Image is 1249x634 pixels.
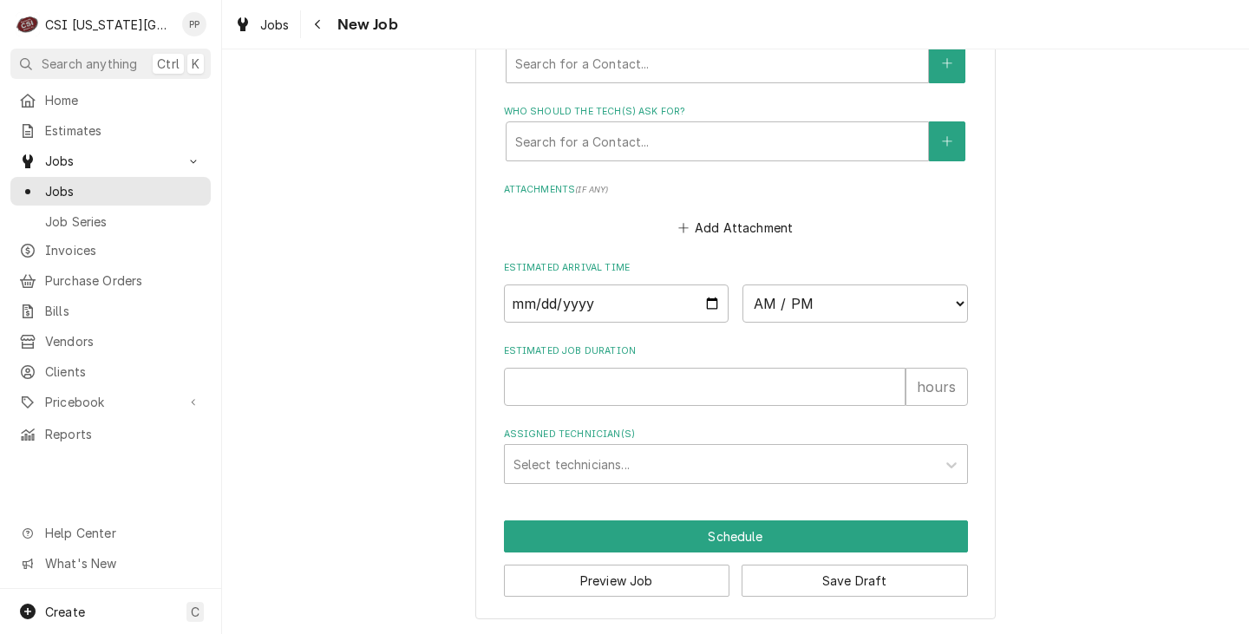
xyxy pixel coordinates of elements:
[504,520,968,597] div: Button Group
[332,13,398,36] span: New Job
[10,86,211,114] a: Home
[929,121,965,161] button: Create New Contact
[45,393,176,411] span: Pricebook
[504,105,968,161] div: Who should the tech(s) ask for?
[742,565,968,597] button: Save Draft
[10,116,211,145] a: Estimates
[304,10,332,38] button: Navigate back
[929,43,965,83] button: Create New Contact
[504,428,968,441] label: Assigned Technician(s)
[504,520,968,552] button: Schedule
[10,420,211,448] a: Reports
[942,57,952,69] svg: Create New Contact
[504,344,968,406] div: Estimated Job Duration
[45,121,202,140] span: Estimates
[45,302,202,320] span: Bills
[10,177,211,206] a: Jobs
[182,12,206,36] div: PP
[504,428,968,484] div: Assigned Technician(s)
[182,12,206,36] div: Philip Potter's Avatar
[504,565,730,597] button: Preview Job
[191,603,199,621] span: C
[675,215,796,239] button: Add Attachment
[906,368,968,406] div: hours
[504,552,968,597] div: Button Group Row
[16,12,40,36] div: CSI Kansas City's Avatar
[16,12,40,36] div: C
[10,549,211,578] a: Go to What's New
[10,327,211,356] a: Vendors
[10,207,211,236] a: Job Series
[45,332,202,350] span: Vendors
[942,135,952,147] svg: Create New Contact
[504,261,968,323] div: Estimated Arrival Time
[10,236,211,265] a: Invoices
[192,55,199,73] span: K
[227,10,297,39] a: Jobs
[10,297,211,325] a: Bills
[504,344,968,358] label: Estimated Job Duration
[45,363,202,381] span: Clients
[45,524,200,542] span: Help Center
[504,183,968,240] div: Attachments
[45,425,202,443] span: Reports
[504,105,968,119] label: Who should the tech(s) ask for?
[45,91,202,109] span: Home
[504,183,968,197] label: Attachments
[504,520,968,552] div: Button Group Row
[42,55,137,73] span: Search anything
[10,147,211,175] a: Go to Jobs
[742,284,968,323] select: Time Select
[504,261,968,275] label: Estimated Arrival Time
[575,185,608,194] span: ( if any )
[157,55,180,73] span: Ctrl
[10,519,211,547] a: Go to Help Center
[45,16,173,34] div: CSI [US_STATE][GEOGRAPHIC_DATA]
[45,212,202,231] span: Job Series
[504,284,729,323] input: Date
[504,27,968,83] div: Who called in this service?
[45,182,202,200] span: Jobs
[10,388,211,416] a: Go to Pricebook
[45,271,202,290] span: Purchase Orders
[45,605,85,619] span: Create
[45,554,200,572] span: What's New
[260,16,290,34] span: Jobs
[10,266,211,295] a: Purchase Orders
[10,357,211,386] a: Clients
[10,49,211,79] button: Search anythingCtrlK
[45,241,202,259] span: Invoices
[45,152,176,170] span: Jobs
